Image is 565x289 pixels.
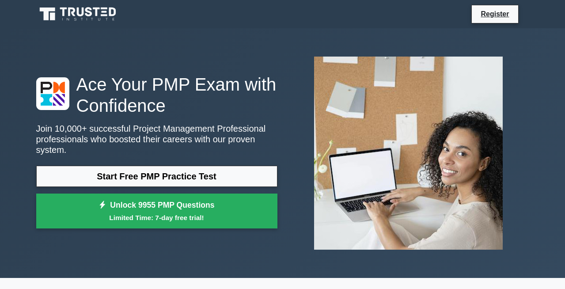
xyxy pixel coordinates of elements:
a: Unlock 9955 PMP QuestionsLimited Time: 7-day free trial! [36,194,277,229]
a: Register [475,8,514,19]
small: Limited Time: 7-day free trial! [47,213,266,223]
h1: Ace Your PMP Exam with Confidence [36,74,277,116]
p: Join 10,000+ successful Project Management Professional professionals who boosted their careers w... [36,123,277,155]
a: Start Free PMP Practice Test [36,166,277,187]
